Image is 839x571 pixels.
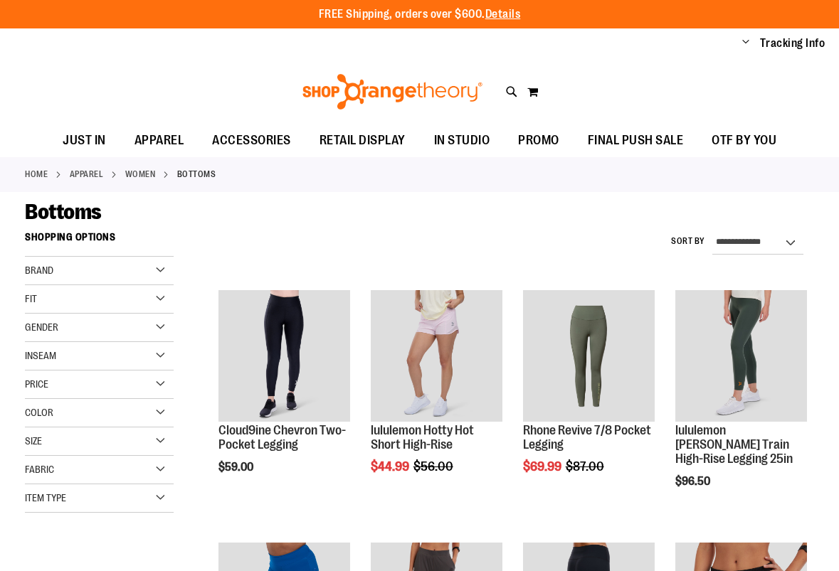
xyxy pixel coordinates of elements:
[371,290,502,422] img: lululemon Hotty Hot Short High-Rise
[25,293,37,304] span: Fit
[319,6,521,23] p: FREE Shipping, orders over $600.
[485,8,521,21] a: Details
[300,74,485,110] img: Shop Orangetheory
[675,423,793,466] a: lululemon [PERSON_NAME] Train High-Rise Legging 25in
[211,283,357,510] div: product
[25,407,53,418] span: Color
[25,321,58,333] span: Gender
[364,283,510,510] div: product
[25,427,174,456] div: Size
[218,461,255,474] span: $59.00
[742,36,749,50] button: Account menu
[588,124,684,156] span: FINAL PUSH SALE
[198,124,305,157] a: ACCESSORIES
[25,456,174,484] div: Fabric
[504,124,574,157] a: PROMO
[125,168,156,181] a: WOMEN
[218,423,346,452] a: Cloud9ine Chevron Two-Pocket Legging
[177,168,216,181] strong: Bottoms
[25,435,42,447] span: Size
[523,290,655,422] img: Rhone Revive 7/8 Pocket Legging
[25,314,174,342] div: Gender
[413,459,455,474] span: $56.00
[25,484,174,513] div: Item Type
[371,423,474,452] a: lululemon Hotty Hot Short High-Rise
[25,225,174,257] strong: Shopping Options
[25,370,174,399] div: Price
[574,124,698,157] a: FINAL PUSH SALE
[697,124,791,157] a: OTF BY YOU
[671,235,705,247] label: Sort By
[25,399,174,427] div: Color
[218,290,350,424] a: Cloud9ine Chevron Two-Pocket Legging
[320,124,406,156] span: RETAIL DISPLAY
[25,464,54,475] span: Fabric
[212,124,291,156] span: ACCESSORIES
[25,492,66,503] span: Item Type
[760,36,825,51] a: Tracking Info
[675,290,807,424] a: Main view of 2024 October lululemon Wunder Train High-Rise
[134,124,184,156] span: APPAREL
[70,168,104,181] a: APPAREL
[25,342,174,370] div: Inseam
[675,290,807,422] img: Main view of 2024 October lululemon Wunder Train High-Rise
[305,124,420,157] a: RETAIL DISPLAY
[25,168,48,181] a: Home
[434,124,490,156] span: IN STUDIO
[675,475,712,488] span: $96.50
[668,283,814,524] div: product
[218,290,350,422] img: Cloud9ine Chevron Two-Pocket Legging
[566,459,606,474] span: $87.00
[48,124,120,157] a: JUST IN
[25,285,174,314] div: Fit
[25,200,102,224] span: Bottoms
[120,124,199,156] a: APPAREL
[420,124,505,157] a: IN STUDIO
[518,124,559,156] span: PROMO
[371,459,411,474] span: $44.99
[712,124,776,156] span: OTF BY YOU
[371,290,502,424] a: lululemon Hotty Hot Short High-Rise
[25,350,56,361] span: Inseam
[25,265,53,276] span: Brand
[25,378,48,390] span: Price
[63,124,106,156] span: JUST IN
[523,459,564,474] span: $69.99
[516,283,662,510] div: product
[523,423,651,452] a: Rhone Revive 7/8 Pocket Legging
[523,290,655,424] a: Rhone Revive 7/8 Pocket Legging
[25,257,174,285] div: Brand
